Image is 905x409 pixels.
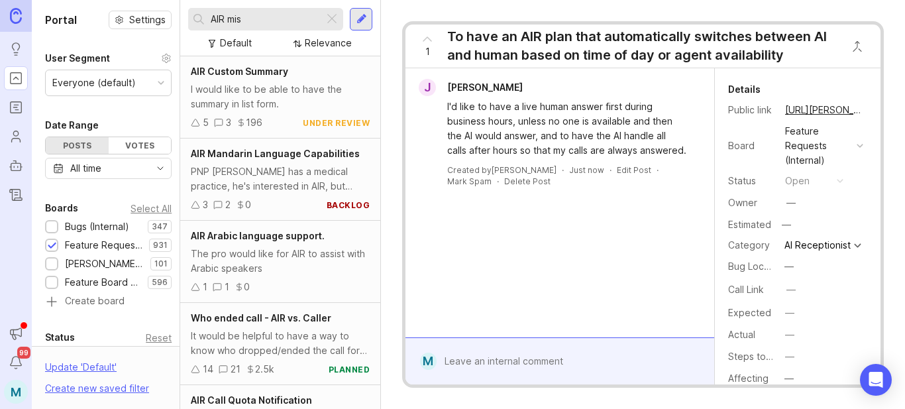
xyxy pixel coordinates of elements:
div: Details [728,82,761,97]
button: Expected [781,304,798,321]
div: — [778,216,795,233]
div: under review [303,117,370,129]
p: 596 [152,277,168,288]
div: Update ' Default ' [45,360,117,381]
div: — [785,327,794,342]
div: Everyone (default) [52,76,136,90]
div: All time [70,161,101,176]
span: 1 [425,44,430,59]
div: Create new saved filter [45,381,149,396]
button: Notifications [4,351,28,375]
div: · [562,164,564,176]
div: 14 [203,362,213,377]
div: Default [220,36,252,50]
button: Mark Spam [447,176,492,187]
div: Reset [146,334,172,341]
span: 99 [17,347,30,359]
div: Edit Post [617,164,651,176]
a: AIR Custom SummaryI would like to be able to have the summary in list form.53196under review [180,56,380,139]
div: 3 [203,198,208,212]
div: planned [329,364,370,375]
div: Posts [46,137,109,154]
div: — [784,371,794,386]
div: PNP [PERSON_NAME] has a medical practice, he's interested in AIR, but needs the AI to handle call... [191,164,370,194]
div: 1 [225,280,229,294]
label: Actual [728,329,755,340]
label: Expected [728,307,771,318]
a: Ideas [4,37,28,61]
div: 2 [225,198,231,212]
label: Bug Location [728,261,786,272]
div: backlog [327,200,370,211]
div: To have an AIR plan that automatically switches between AI and human based on time of day or agen... [447,27,837,64]
a: [URL][PERSON_NAME] [781,101,867,119]
div: 5 [203,115,209,130]
div: — [786,196,796,210]
label: Affecting [728,373,769,384]
a: Roadmaps [4,95,28,119]
div: Bugs (Internal) [65,219,129,234]
div: I'd like to have a live human answer first during business hours, unless no one is available and ... [447,99,688,158]
div: I would like to be able to have the summary in list form. [191,82,370,111]
span: AIR Custom Summary [191,66,288,77]
button: Steps to Reproduce [781,348,798,365]
span: AIR Arabic language support. [191,230,325,241]
a: J[PERSON_NAME] [411,79,533,96]
div: Feature Board Sandbox [DATE] [65,275,141,290]
a: Autopilot [4,154,28,178]
span: [PERSON_NAME] [447,82,523,93]
div: 21 [231,362,240,377]
span: Settings [129,13,166,27]
h1: Portal [45,12,77,28]
div: Delete Post [504,176,551,187]
div: Created by [PERSON_NAME] [447,164,557,176]
div: Estimated [728,220,771,229]
div: Category [728,238,774,253]
div: User Segment [45,50,110,66]
button: Close button [844,33,871,60]
div: AI Receptionist [784,241,851,250]
div: 0 [245,198,251,212]
div: 2.5k [255,362,274,377]
span: AIR Call Quota Notification [191,394,312,406]
a: Portal [4,66,28,90]
div: Status [45,329,75,345]
span: Just now [569,164,604,176]
button: Actual [781,326,798,343]
a: Who ended call - AIR vs. CallerIt would be helpful to have a way to know who dropped/ended the ca... [180,303,380,385]
button: M [4,380,28,404]
div: The pro would like for AIR to assist with Arabic speakers [191,247,370,276]
div: 1 [203,280,207,294]
button: Settings [109,11,172,29]
a: AIR Mandarin Language CapabilitiesPNP [PERSON_NAME] has a medical practice, he's interested in AI... [180,139,380,221]
div: M [420,353,437,370]
div: [PERSON_NAME] (Public) [65,257,144,271]
span: AIR Mandarin Language Capabilities [191,148,360,159]
div: Feature Requests (Internal) [65,238,142,253]
div: · [657,164,659,176]
input: Search... [211,12,319,27]
div: Feature Requests (Internal) [785,124,851,168]
div: · [610,164,612,176]
svg: toggle icon [150,163,171,174]
p: 347 [152,221,168,232]
div: Owner [728,196,774,210]
button: Call Link [782,281,800,298]
div: Public link [728,103,774,117]
div: · [497,176,499,187]
span: Who ended call - AIR vs. Caller [191,312,331,323]
div: 0 [244,280,250,294]
label: Call Link [728,284,764,295]
div: — [785,306,794,320]
div: J [419,79,436,96]
button: Announcements [4,321,28,345]
p: 101 [154,259,168,269]
div: open [785,174,810,188]
div: Select All [131,205,172,212]
a: Users [4,125,28,148]
div: Votes [109,137,172,154]
div: Relevance [305,36,352,50]
div: Status [728,174,774,188]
